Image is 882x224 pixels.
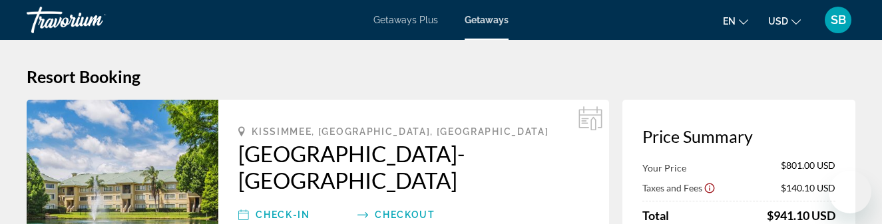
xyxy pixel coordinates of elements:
a: Travorium [27,3,160,37]
div: Checkout [375,207,470,223]
span: USD [768,16,788,27]
span: $140.10 USD [781,182,835,193]
button: Show Taxes and Fees disclaimer [704,181,716,193]
div: Check-In [256,207,351,223]
span: Your Price [642,162,686,173]
div: $941.10 USD [767,208,835,223]
span: SB [831,13,846,27]
a: Getaways [465,15,509,25]
button: Change language [723,11,748,31]
button: Change currency [768,11,801,31]
span: $801.00 USD [781,160,835,174]
span: Total [642,208,669,223]
h1: Resort Booking [27,66,855,86]
h3: Price Summary [642,126,835,146]
span: Kissimmee, [GEOGRAPHIC_DATA], [GEOGRAPHIC_DATA] [252,126,549,137]
a: Getaways Plus [373,15,438,25]
button: Show Taxes and Fees breakdown [642,181,716,194]
iframe: Button to launch messaging window [829,171,871,213]
span: en [723,16,736,27]
a: [GEOGRAPHIC_DATA]-[GEOGRAPHIC_DATA] [238,140,589,193]
button: User Menu [821,6,855,34]
span: Taxes and Fees [642,182,702,193]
